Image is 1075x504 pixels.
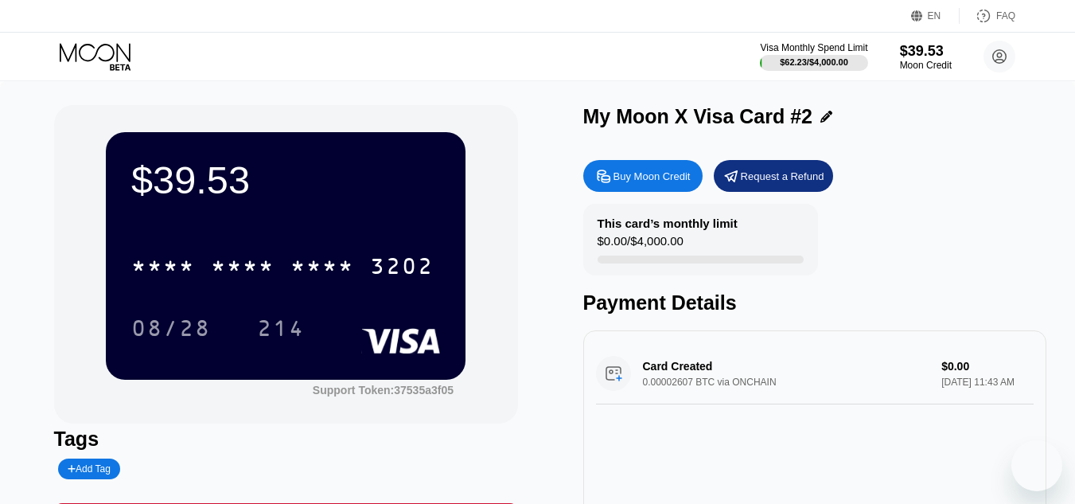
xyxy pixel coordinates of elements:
[54,428,518,451] div: Tags
[313,384,454,397] div: Support Token:37535a3f05
[780,57,848,67] div: $62.23 / $4,000.00
[900,43,952,71] div: $39.53Moon Credit
[1011,440,1062,491] iframe: Button to launch messaging window
[960,8,1015,24] div: FAQ
[760,42,867,71] div: Visa Monthly Spend Limit$62.23/$4,000.00
[928,10,941,21] div: EN
[257,318,305,343] div: 214
[245,308,317,348] div: 214
[583,160,703,192] div: Buy Moon Credit
[996,10,1015,21] div: FAQ
[613,170,691,183] div: Buy Moon Credit
[900,43,952,60] div: $39.53
[68,463,111,475] div: Add Tag
[598,217,738,230] div: This card’s monthly limit
[119,308,223,348] div: 08/28
[598,234,684,256] div: $0.00 / $4,000.00
[760,42,867,53] div: Visa Monthly Spend Limit
[714,160,833,192] div: Request a Refund
[131,318,211,343] div: 08/28
[911,8,960,24] div: EN
[741,170,824,183] div: Request a Refund
[900,60,952,71] div: Moon Credit
[313,384,454,397] div: Support Token: 37535a3f05
[58,459,120,479] div: Add Tag
[583,105,813,128] div: My Moon X Visa Card #2
[583,291,1047,315] div: Payment Details
[131,158,440,202] div: $39.53
[370,256,434,281] div: 3202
